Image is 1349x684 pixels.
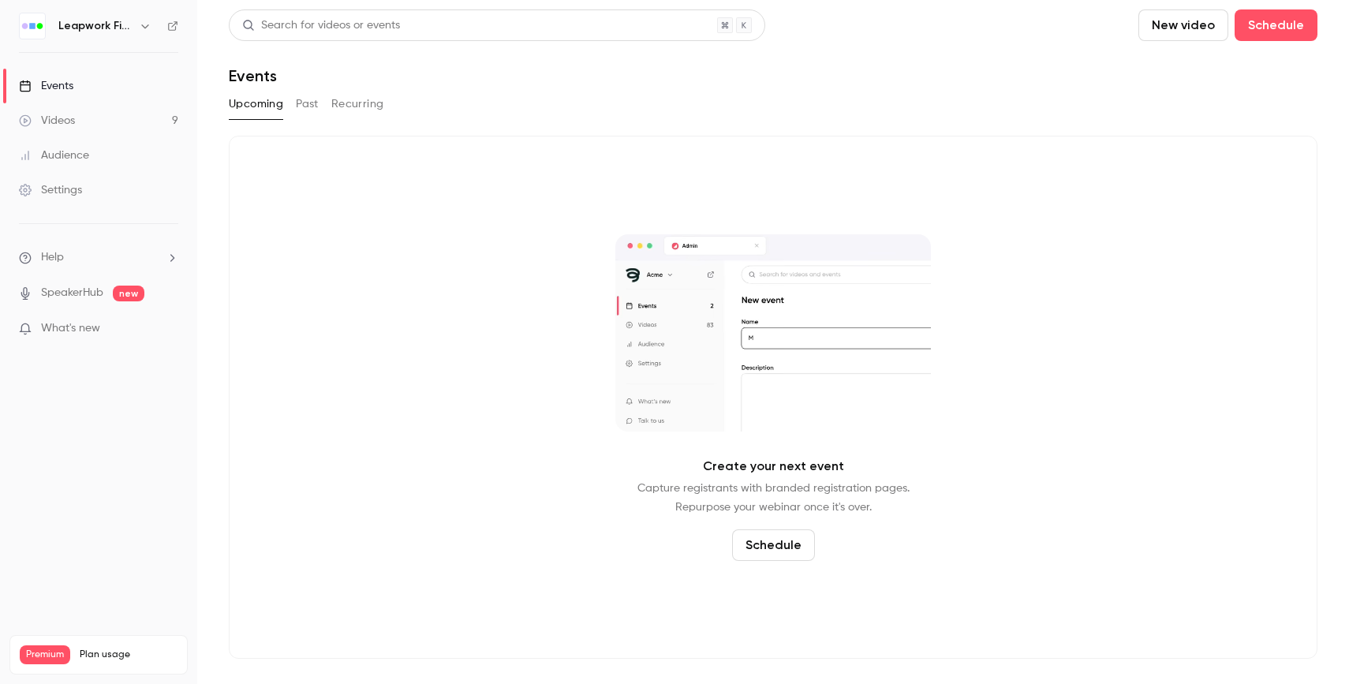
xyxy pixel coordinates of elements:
span: Premium [20,645,70,664]
div: Settings [19,182,82,198]
div: Events [19,78,73,94]
a: SpeakerHub [41,285,103,301]
div: Audience [19,148,89,163]
div: Search for videos or events [242,17,400,34]
span: What's new [41,320,100,337]
button: Recurring [331,92,384,117]
iframe: Noticeable Trigger [159,322,178,336]
span: Plan usage [80,648,177,661]
img: Leapwork Field [20,13,45,39]
button: Past [296,92,319,117]
p: Create your next event [703,457,844,476]
span: Help [41,249,64,266]
button: Schedule [1235,9,1317,41]
h6: Leapwork Field [58,18,133,34]
p: Capture registrants with branded registration pages. Repurpose your webinar once it's over. [637,479,910,517]
button: Schedule [732,529,815,561]
button: Upcoming [229,92,283,117]
h1: Events [229,66,277,85]
button: New video [1138,9,1228,41]
span: new [113,286,144,301]
div: Videos [19,113,75,129]
li: help-dropdown-opener [19,249,178,266]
